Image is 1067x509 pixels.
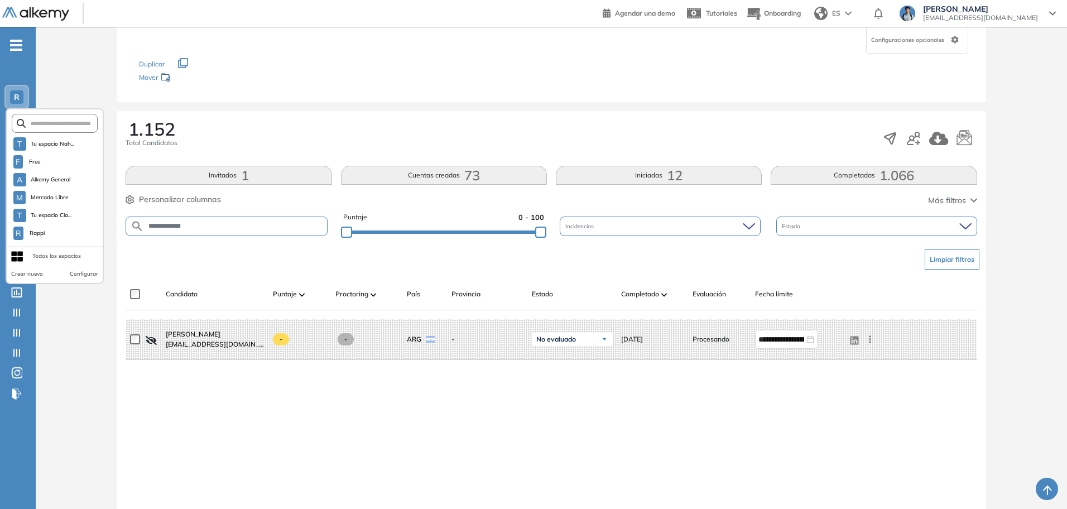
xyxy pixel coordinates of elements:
span: Configuraciones opcionales [871,36,946,44]
span: ARG [407,334,421,344]
button: Limpiar filtros [925,249,979,270]
span: R [14,93,20,102]
span: [EMAIL_ADDRESS][DOMAIN_NAME] [166,339,264,349]
img: Ícono de flecha [601,336,608,343]
span: Estado [532,289,553,299]
span: - [338,333,354,345]
button: Cuentas creadas73 [341,166,547,185]
img: [missing "en.ARROW_ALT" translation] [661,293,667,296]
span: Evaluación [693,289,726,299]
span: - [451,334,523,344]
div: Mover [139,68,251,89]
span: Puntaje [273,289,297,299]
span: M [16,193,23,202]
span: [PERSON_NAME] [923,4,1038,13]
img: ARG [426,336,435,343]
span: Procesando [693,334,729,344]
span: País [407,289,420,299]
span: Mercado Libre [30,193,69,202]
button: Configurar [70,270,98,278]
span: A [17,175,22,184]
span: Proctoring [335,289,368,299]
span: Personalizar columnas [139,194,221,205]
div: Widget de chat [1011,455,1067,509]
span: Más filtros [928,195,966,207]
i: - [10,44,22,46]
img: SEARCH_ALT [131,219,144,233]
button: Más filtros [928,195,977,207]
button: Completadas1.066 [771,166,977,185]
span: Agendar una demo [615,9,675,17]
span: Duplicar [139,60,165,68]
span: Tu espacio Cla... [31,211,72,220]
span: Fecha límite [755,289,793,299]
div: Estado [776,217,977,236]
span: Completado [621,289,659,299]
span: Onboarding [764,9,801,17]
a: [PERSON_NAME] [166,329,264,339]
span: [DATE] [621,334,643,344]
span: Rappi [28,229,46,238]
span: 1.152 [128,120,175,138]
img: [missing "en.ARROW_ALT" translation] [299,293,305,296]
span: Free [27,157,42,166]
span: Total Candidatos [126,138,177,148]
button: Onboarding [746,2,801,26]
span: ES [832,8,840,18]
span: 0 - 100 [518,212,544,223]
a: Agendar una demo [603,6,675,19]
span: Tu espacio Nah... [31,140,75,148]
span: [PERSON_NAME] [166,330,220,338]
span: R [16,229,21,238]
span: Estado [782,222,802,231]
span: [EMAIL_ADDRESS][DOMAIN_NAME] [923,13,1038,22]
img: world [814,7,828,20]
button: Personalizar columnas [126,194,221,205]
iframe: Chat Widget [1011,455,1067,509]
span: Tutoriales [706,9,737,17]
div: Configuraciones opcionales [866,26,968,54]
span: - [273,333,289,345]
span: Provincia [451,289,480,299]
span: Puntaje [343,212,367,223]
img: Logo [2,7,69,21]
span: T [17,211,22,220]
button: Crear nuevo [11,270,43,278]
img: arrow [845,11,852,16]
img: [missing "en.ARROW_ALT" translation] [371,293,376,296]
button: Invitados1 [126,166,331,185]
div: Incidencias [560,217,761,236]
span: F [16,157,20,166]
div: Todos los espacios [32,252,81,261]
button: Iniciadas12 [556,166,762,185]
span: Candidato [166,289,198,299]
span: Incidencias [565,222,596,231]
span: T [17,140,22,148]
span: Alkemy General [31,175,71,184]
span: No evaluado [536,335,576,344]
